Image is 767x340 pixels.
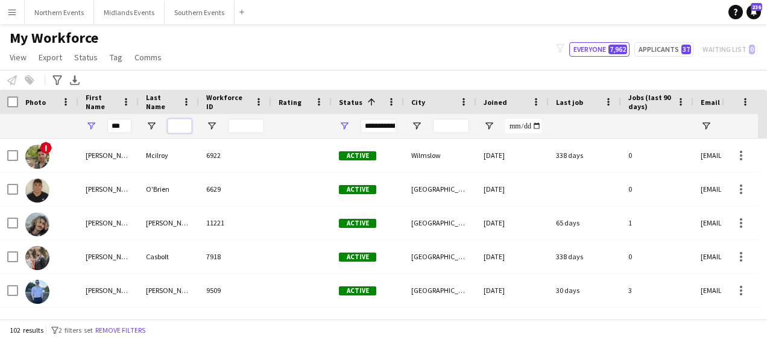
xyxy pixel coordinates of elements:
[78,172,139,206] div: [PERSON_NAME]
[701,121,712,131] button: Open Filter Menu
[339,253,376,262] span: Active
[549,274,621,307] div: 30 days
[339,219,376,228] span: Active
[25,145,49,169] img: Aidan Mcilroy
[25,246,49,270] img: Dan Casbolt
[10,52,27,63] span: View
[146,121,157,131] button: Open Filter Menu
[40,142,52,154] span: !
[110,52,122,63] span: Tag
[411,121,422,131] button: Open Filter Menu
[621,240,693,273] div: 0
[339,185,376,194] span: Active
[339,98,362,107] span: Status
[25,98,46,107] span: Photo
[621,274,693,307] div: 3
[78,240,139,273] div: [PERSON_NAME]
[10,29,98,47] span: My Workforce
[751,3,762,11] span: 236
[549,139,621,172] div: 338 days
[484,121,494,131] button: Open Filter Menu
[621,206,693,239] div: 1
[86,93,117,111] span: First Name
[339,121,350,131] button: Open Filter Menu
[505,119,541,133] input: Joined Filter Input
[50,73,65,87] app-action-btn: Advanced filters
[146,93,177,111] span: Last Name
[339,286,376,295] span: Active
[746,5,761,19] a: 236
[134,52,162,63] span: Comms
[569,42,630,57] button: Everyone7,962
[404,139,476,172] div: Wilmslow
[701,98,720,107] span: Email
[404,206,476,239] div: [GEOGRAPHIC_DATA]
[74,52,98,63] span: Status
[608,45,627,54] span: 7,962
[25,280,49,304] img: Dan Davis
[165,1,235,24] button: Southern Events
[199,240,271,273] div: 7918
[476,240,549,273] div: [DATE]
[86,121,96,131] button: Open Filter Menu
[556,98,583,107] span: Last job
[39,52,62,63] span: Export
[139,139,199,172] div: Mcilroy
[628,93,672,111] span: Jobs (last 90 days)
[199,172,271,206] div: 6629
[404,240,476,273] div: [GEOGRAPHIC_DATA]
[68,73,82,87] app-action-btn: Export XLSX
[69,49,103,65] a: Status
[433,119,469,133] input: City Filter Input
[484,98,507,107] span: Joined
[476,172,549,206] div: [DATE]
[404,172,476,206] div: [GEOGRAPHIC_DATA]
[411,98,425,107] span: City
[78,206,139,239] div: [PERSON_NAME]
[25,1,94,24] button: Northern Events
[5,49,31,65] a: View
[476,274,549,307] div: [DATE]
[199,206,271,239] div: 11221
[139,206,199,239] div: [PERSON_NAME]
[78,139,139,172] div: [PERSON_NAME]
[621,172,693,206] div: 0
[34,49,67,65] a: Export
[139,240,199,273] div: Casbolt
[634,42,693,57] button: Applicants37
[168,119,192,133] input: Last Name Filter Input
[199,139,271,172] div: 6922
[404,274,476,307] div: [GEOGRAPHIC_DATA]
[58,326,93,335] span: 2 filters set
[549,206,621,239] div: 65 days
[339,151,376,160] span: Active
[139,172,199,206] div: O'Brien
[94,1,165,24] button: Midlands Events
[279,98,301,107] span: Rating
[105,49,127,65] a: Tag
[93,324,148,337] button: Remove filters
[228,119,264,133] input: Workforce ID Filter Input
[476,206,549,239] div: [DATE]
[206,121,217,131] button: Open Filter Menu
[78,274,139,307] div: [PERSON_NAME]
[107,119,131,133] input: First Name Filter Input
[681,45,691,54] span: 37
[25,212,49,236] img: Aidan Wade
[476,139,549,172] div: [DATE]
[206,93,250,111] span: Workforce ID
[130,49,166,65] a: Comms
[621,139,693,172] div: 0
[199,274,271,307] div: 9509
[25,178,49,203] img: Aidan O
[549,240,621,273] div: 338 days
[139,274,199,307] div: [PERSON_NAME]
